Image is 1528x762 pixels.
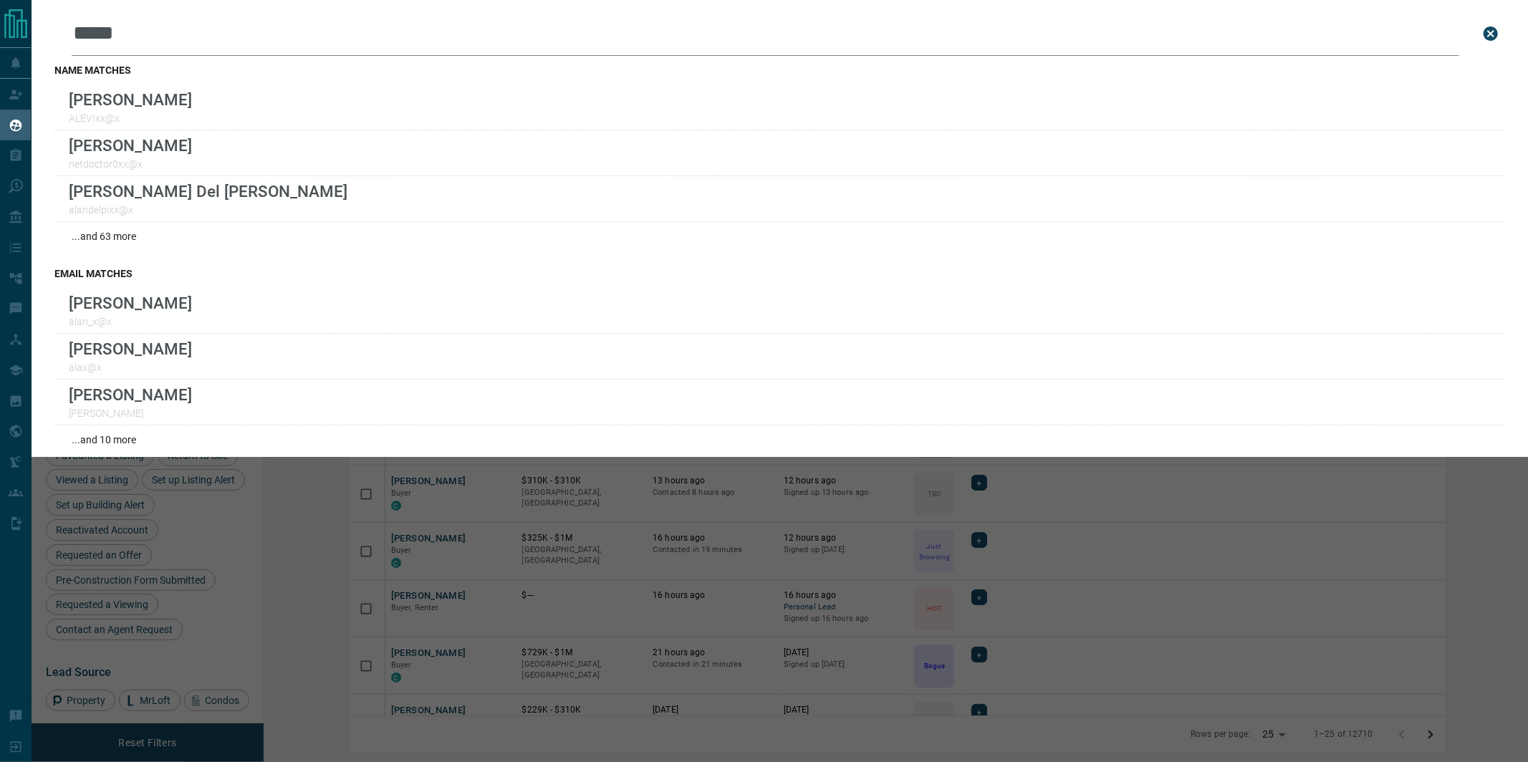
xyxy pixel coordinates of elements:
button: close search bar [1476,19,1505,48]
div: ...and 63 more [54,222,1505,251]
p: [PERSON_NAME] [69,136,192,155]
p: [PERSON_NAME] [69,407,192,419]
p: [PERSON_NAME] [69,339,192,358]
p: [PERSON_NAME] [69,294,192,312]
p: alax@x [69,362,192,373]
div: ...and 10 more [54,425,1505,454]
p: netdoctor0xx@x [69,158,192,170]
p: [PERSON_NAME] Del [PERSON_NAME] [69,182,347,201]
p: ALEVIxx@x [69,112,192,124]
h3: name matches [54,64,1505,76]
p: alan_x@x [69,316,192,327]
p: alandelpixx@x [69,204,347,216]
p: [PERSON_NAME] [69,385,192,404]
h3: email matches [54,268,1505,279]
p: [PERSON_NAME] [69,90,192,109]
